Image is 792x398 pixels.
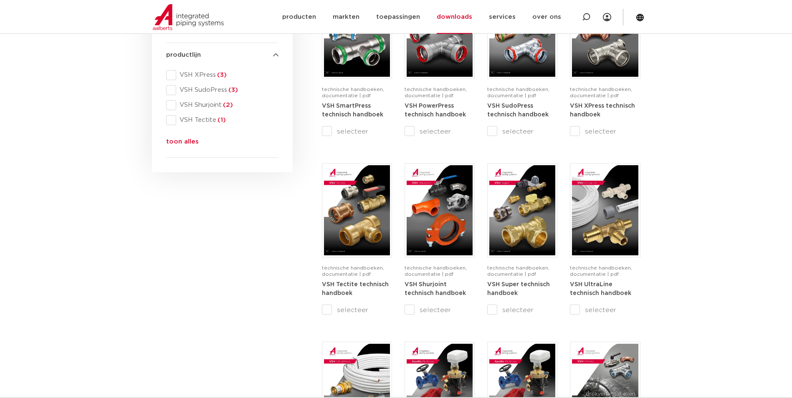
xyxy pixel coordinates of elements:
a: VSH UltraLine technisch handboek [570,281,631,297]
span: technische handboeken, documentatie | pdf [487,87,549,98]
span: technische handboeken, documentatie | pdf [322,87,384,98]
img: VSH-Tectite_A4TM_5009376-2024-2.0_NL-pdf.jpg [324,165,390,255]
a: VSH Super technisch handboek [487,281,550,297]
label: selecteer [570,305,640,315]
strong: VSH UltraLine technisch handboek [570,282,631,297]
label: selecteer [487,305,557,315]
span: technische handboeken, documentatie | pdf [405,265,467,277]
label: selecteer [322,126,392,136]
span: technische handboeken, documentatie | pdf [570,265,632,277]
a: VSH Shurjoint technisch handboek [405,281,466,297]
a: VSH SudoPress technisch handboek [487,103,549,118]
a: VSH SmartPress technisch handboek [322,103,383,118]
a: VSH PowerPress technisch handboek [405,103,466,118]
strong: VSH Shurjoint technisch handboek [405,282,466,297]
h4: productlijn [166,50,278,60]
span: VSH Tectite [176,116,278,124]
button: toon alles [166,137,199,150]
span: technische handboeken, documentatie | pdf [570,87,632,98]
div: VSH Tectite(1) [166,115,278,125]
a: VSH XPress technisch handboek [570,103,635,118]
div: VSH SudoPress(3) [166,85,278,95]
label: selecteer [405,126,475,136]
span: technische handboeken, documentatie | pdf [487,265,549,277]
img: VSH-Shurjoint_A4TM_5008731_2024_3.0_EN-pdf.jpg [407,165,473,255]
span: (3) [227,87,238,93]
span: VSH XPress [176,71,278,79]
img: VSH-UltraLine_A4TM_5010216_2022_1.0_NL-pdf.jpg [572,165,638,255]
strong: VSH Tectite technisch handboek [322,282,389,297]
img: VSH-Super_A4TM_5007411-2022-2.1_NL-1-pdf.jpg [489,165,555,255]
span: VSH Shurjoint [176,101,278,109]
span: (1) [216,117,226,123]
strong: VSH Super technisch handboek [487,282,550,297]
a: VSH Tectite technisch handboek [322,281,389,297]
div: VSH Shurjoint(2) [166,100,278,110]
label: selecteer [487,126,557,136]
label: selecteer [570,126,640,136]
label: selecteer [322,305,392,315]
div: VSH XPress(3) [166,70,278,80]
span: (3) [216,72,227,78]
label: selecteer [405,305,475,315]
span: technische handboeken, documentatie | pdf [405,87,467,98]
span: (2) [222,102,233,108]
span: VSH SudoPress [176,86,278,94]
span: technische handboeken, documentatie | pdf [322,265,384,277]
